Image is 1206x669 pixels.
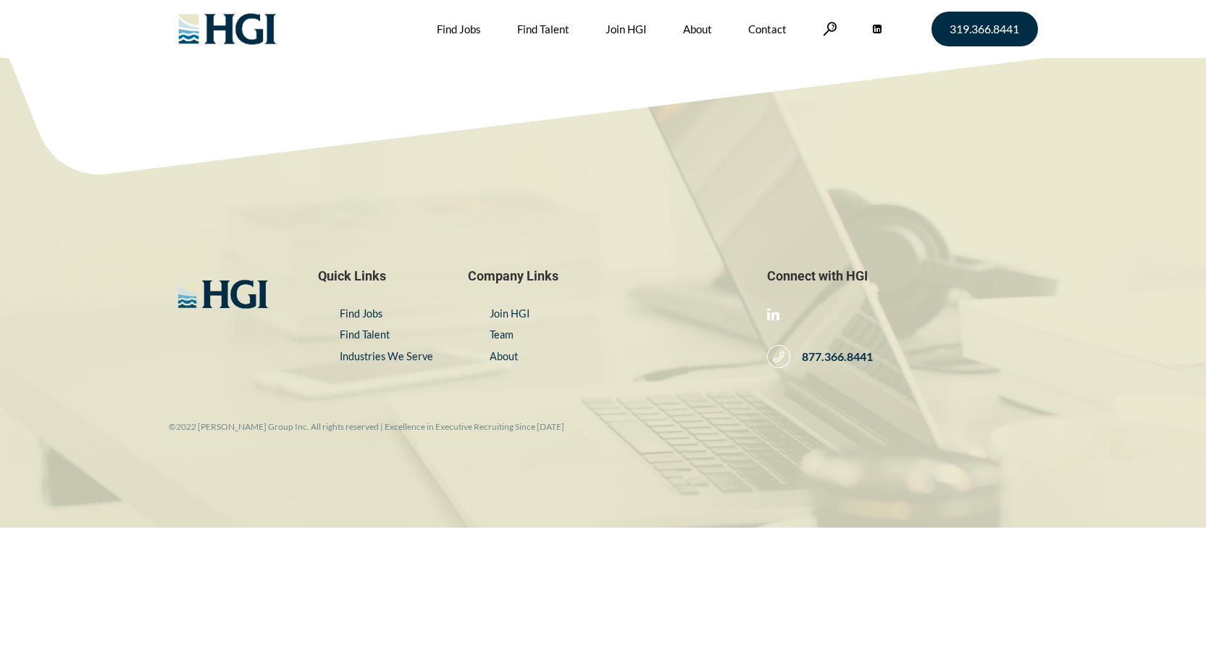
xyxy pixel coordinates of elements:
a: Team [490,328,514,341]
small: ©2022 [PERSON_NAME] Group Inc. All rights reserved | Excellence in Executive Recruiting Since [DATE] [169,421,564,432]
a: 877.366.8441 [767,345,873,368]
span: Quick Links [318,267,439,284]
span: Company Links [468,267,738,284]
a: 319.366.8441 [931,12,1038,46]
a: About [490,350,518,362]
a: Find Talent [340,328,390,341]
span: 319.366.8441 [950,23,1019,35]
a: Search [823,22,837,36]
a: Join HGI [490,307,529,320]
a: Find Jobs [340,307,382,320]
a: Industries We Serve [340,350,433,362]
span: Connect with HGI [767,267,1037,284]
span: 877.366.8441 [790,349,873,365]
